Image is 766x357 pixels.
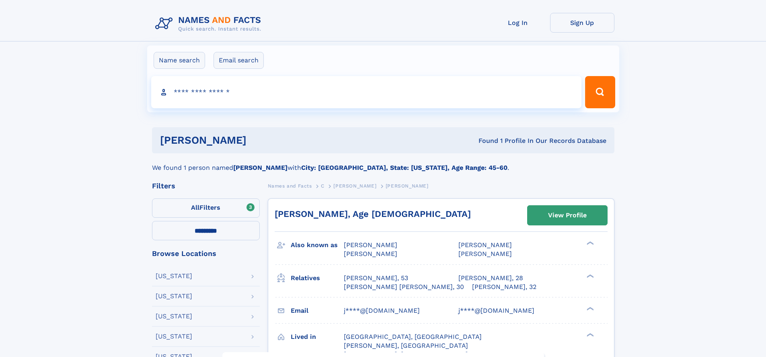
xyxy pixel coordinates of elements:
[472,283,536,291] a: [PERSON_NAME], 32
[550,13,614,33] a: Sign Up
[333,183,376,189] span: [PERSON_NAME]
[333,181,376,191] a: [PERSON_NAME]
[156,273,192,279] div: [US_STATE]
[291,238,344,252] h3: Also known as
[528,206,607,225] a: View Profile
[585,241,594,246] div: ❯
[291,271,344,285] h3: Relatives
[585,332,594,337] div: ❯
[268,181,312,191] a: Names and Facts
[152,198,260,218] label: Filters
[291,304,344,318] h3: Email
[548,206,587,225] div: View Profile
[321,181,324,191] a: C
[152,250,260,257] div: Browse Locations
[191,204,199,211] span: All
[321,183,324,189] span: C
[344,333,482,340] span: [GEOGRAPHIC_DATA], [GEOGRAPHIC_DATA]
[344,283,464,291] a: [PERSON_NAME] [PERSON_NAME], 30
[156,313,192,320] div: [US_STATE]
[344,250,397,258] span: [PERSON_NAME]
[458,250,512,258] span: [PERSON_NAME]
[585,273,594,279] div: ❯
[160,135,363,145] h1: [PERSON_NAME]
[275,209,471,219] a: [PERSON_NAME], Age [DEMOGRAPHIC_DATA]
[151,76,582,108] input: search input
[458,274,523,283] a: [PERSON_NAME], 28
[458,241,512,249] span: [PERSON_NAME]
[152,182,260,190] div: Filters
[156,293,192,299] div: [US_STATE]
[291,330,344,344] h3: Lived in
[152,13,268,35] img: Logo Names and Facts
[386,183,429,189] span: [PERSON_NAME]
[152,153,614,173] div: We found 1 person named with .
[301,164,507,171] b: City: [GEOGRAPHIC_DATA], State: [US_STATE], Age Range: 45-60
[585,306,594,311] div: ❯
[233,164,288,171] b: [PERSON_NAME]
[585,76,615,108] button: Search Button
[344,274,408,283] a: [PERSON_NAME], 53
[344,342,468,349] span: [PERSON_NAME], [GEOGRAPHIC_DATA]
[486,13,550,33] a: Log In
[154,52,205,69] label: Name search
[362,136,606,145] div: Found 1 Profile In Our Records Database
[156,333,192,340] div: [US_STATE]
[344,241,397,249] span: [PERSON_NAME]
[214,52,264,69] label: Email search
